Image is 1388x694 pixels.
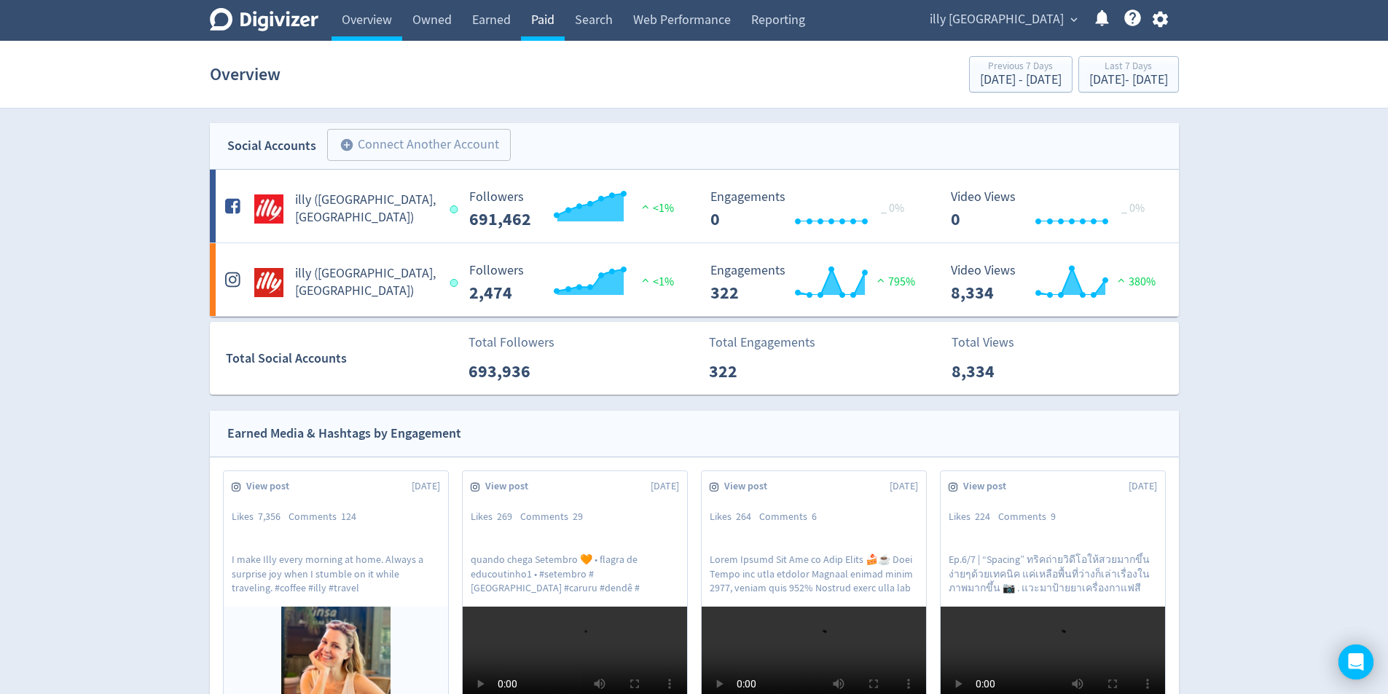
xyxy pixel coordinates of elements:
span: [DATE] [1129,479,1157,494]
span: [DATE] [651,479,679,494]
span: 29 [573,510,583,523]
span: 795% [874,275,915,289]
svg: Engagements 322 [703,264,922,302]
p: I make Illy every morning at home. Always a surprise joy when I stumble on it while traveling. #c... [232,553,440,594]
p: 693,936 [468,358,552,385]
svg: Followers 2,474 [462,264,681,302]
span: View post [963,479,1014,494]
svg: Video Views 0 [944,190,1162,229]
span: <1% [638,201,674,216]
p: quando chega Setembro 🧡 • flagra de educoutinho1 • #setembro #[GEOGRAPHIC_DATA] #caruru #dendê #[... [471,553,679,594]
div: Comments [998,510,1064,524]
span: Data last synced: 5 Sep 2025, 3:02am (AEST) [450,205,463,213]
div: Last 7 Days [1089,61,1168,74]
span: 269 [497,510,512,523]
span: expand_more [1067,13,1081,26]
img: positive-performance.svg [1114,275,1129,285]
button: Previous 7 Days[DATE] - [DATE] [969,56,1073,92]
span: illy [GEOGRAPHIC_DATA] [930,8,1064,31]
span: 264 [736,510,751,523]
div: Open Intercom Messenger [1338,644,1373,679]
div: Comments [289,510,364,524]
img: positive-performance.svg [874,275,888,285]
span: 380% [1114,275,1156,289]
button: Last 7 Days[DATE]- [DATE] [1078,56,1179,92]
span: _ 0% [881,201,904,216]
span: <1% [638,275,674,289]
div: Earned Media & Hashtags by Engagement [227,423,461,444]
span: [DATE] [412,479,440,494]
span: [DATE] [890,479,918,494]
h5: illy ([GEOGRAPHIC_DATA], [GEOGRAPHIC_DATA]) [295,265,437,300]
img: positive-performance.svg [638,275,653,285]
span: View post [724,479,775,494]
span: 6 [812,510,817,523]
button: Connect Another Account [327,129,511,161]
img: illy (AU, NZ) undefined [254,194,283,224]
span: 7,356 [258,510,281,523]
span: View post [485,479,536,494]
div: [DATE] - [DATE] [1089,74,1168,87]
span: _ 0% [1121,201,1145,216]
img: positive-performance.svg [638,201,653,212]
a: illy (AU, NZ) undefinedilly ([GEOGRAPHIC_DATA], [GEOGRAPHIC_DATA]) Followers 691,462 Followers 69... [210,170,1179,242]
p: Total Views [952,333,1035,352]
span: 224 [975,510,990,523]
p: Lorem Ipsumd Sit Ame co Adip Elits 🍰☕ Doei Tempo inc utla etdolor Magnaal enimad minim 2977, veni... [710,553,918,594]
div: Social Accounts [227,135,316,157]
span: add_circle [340,138,354,152]
img: illy (AU, NZ) undefined [254,268,283,297]
span: Data last synced: 5 Sep 2025, 3:02am (AEST) [450,279,463,287]
p: 322 [709,358,793,385]
div: Comments [759,510,825,524]
p: 8,334 [952,358,1035,385]
div: Likes [471,510,520,524]
span: 124 [341,510,356,523]
div: Likes [232,510,289,524]
p: Total Followers [468,333,554,352]
span: 9 [1051,510,1056,523]
div: Likes [949,510,998,524]
h5: illy ([GEOGRAPHIC_DATA], [GEOGRAPHIC_DATA]) [295,192,437,226]
svg: Video Views 8,334 [944,264,1162,302]
svg: Followers 691,462 [462,190,681,229]
p: Ep.6/7 | “Spacing” ทริคถ่ายวิดีโอให้สวยมากขึ้นง่ายๆด้วยเทคนิค แค่เหลือพื้นที่ว่างก็เล่าเรื่องในภา... [949,553,1157,594]
div: Likes [710,510,759,524]
svg: Engagements 0 [703,190,922,229]
p: Total Engagements [709,333,815,352]
div: Total Social Accounts [226,348,458,369]
h1: Overview [210,51,281,98]
div: Previous 7 Days [980,61,1062,74]
a: illy (AU, NZ) undefinedilly ([GEOGRAPHIC_DATA], [GEOGRAPHIC_DATA]) Followers 2,474 Followers 2,47... [210,243,1179,316]
div: Comments [520,510,591,524]
button: illy [GEOGRAPHIC_DATA] [925,8,1081,31]
div: [DATE] - [DATE] [980,74,1062,87]
span: View post [246,479,297,494]
a: Connect Another Account [316,131,511,161]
